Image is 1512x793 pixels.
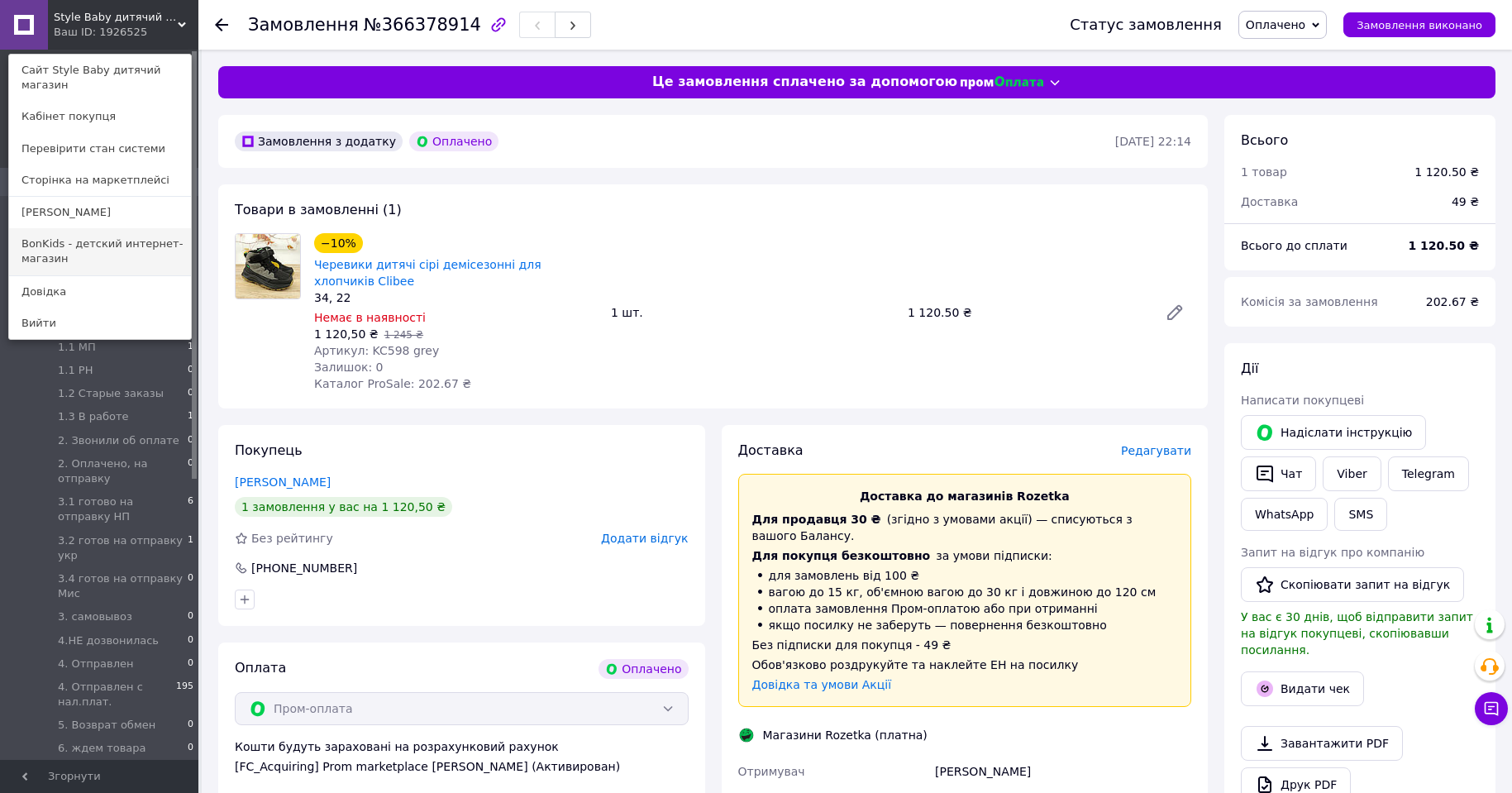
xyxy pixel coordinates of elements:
span: 6. ждем товара [58,741,146,756]
span: Товари в замовленні (1) [235,202,402,217]
span: 1 120,50 ₴ [314,327,379,341]
button: Чат з покупцем [1475,692,1508,725]
b: 1 120.50 ₴ [1408,239,1479,252]
span: Додати відгук [601,532,688,545]
span: Редагувати [1121,444,1191,457]
span: 0 [188,633,193,648]
li: для замовлень від 100 ₴ [752,567,1178,584]
span: Замовлення виконано [1357,19,1482,31]
span: 1 товар [1241,165,1287,179]
span: 0 [188,456,193,486]
span: Без рейтингу [251,532,333,545]
span: 0 [188,657,193,671]
a: BonKids - детский интернет-магазин [9,228,191,275]
span: Всього до сплати [1241,239,1347,252]
span: Каталог ProSale: 202.67 ₴ [314,377,471,390]
span: Оплачено [1246,18,1305,31]
div: [PERSON_NAME] [932,757,1195,786]
span: Оплата [235,660,286,676]
span: 0 [188,718,193,733]
span: 3.1 готово на отправку НП [58,494,188,524]
div: Обов'язково роздрукуйте та наклейте ЕН на посилку [752,657,1178,673]
span: Отримувач [738,765,805,778]
div: Статус замовлення [1070,17,1222,33]
span: 3. самовывоз [58,609,132,624]
span: 0 [188,609,193,624]
div: 1 120.50 ₴ [1414,164,1479,180]
span: 195 [176,680,193,709]
span: Покупець [235,442,303,458]
button: Видати чек [1241,671,1364,706]
span: У вас є 30 днів, щоб відправити запит на відгук покупцеві, скопіювавши посилання. [1241,610,1473,657]
span: 1.3 В работе [58,409,129,424]
span: 0 [188,571,193,601]
img: Черевики дитячі сірі демісезонні для хлопчиків Clibee [236,234,300,299]
span: Комісія за замовлення [1241,295,1378,308]
div: 34, 22 [314,289,598,306]
button: Надіслати інструкцію [1241,415,1426,450]
a: Перевірити стан системи [9,133,191,165]
span: 4. Отправлен с нал.плат. [58,680,176,709]
span: Для покупця безкоштовно [752,549,931,562]
div: за умови підписки: [752,547,1178,564]
button: SMS [1334,498,1387,531]
a: Довідка та умови Акції [752,678,892,691]
time: [DATE] 22:14 [1115,135,1191,148]
span: 1 245 ₴ [384,329,423,341]
a: Telegram [1388,456,1469,491]
span: 0 [188,363,193,378]
span: 1.1 РН [58,363,93,378]
span: Style Baby дитячий магазин [54,10,178,25]
li: вагою до 15 кг, об'ємною вагою до 30 кг і довжиною до 120 см [752,584,1178,600]
a: [PERSON_NAME] [235,475,331,489]
span: Доставка до магазинів Rozetka [860,490,1070,503]
span: Для продавця 30 ₴ [752,513,881,526]
span: 1 [188,409,193,424]
a: Редагувати [1158,296,1191,329]
a: Viber [1323,456,1381,491]
div: 1 шт. [604,301,901,324]
a: WhatsApp [1241,498,1328,531]
div: Кошти будуть зараховані на розрахунковий рахунок [235,738,689,775]
span: Написати покупцеві [1241,394,1364,407]
span: 0 [188,741,193,756]
a: [PERSON_NAME] [9,197,191,228]
a: Сайт Style Baby дитячий магазин [9,55,191,101]
div: [PHONE_NUMBER] [250,560,359,576]
span: 2. Оплачено, на отправку [58,456,188,486]
span: Артикул: KC598 grey [314,344,439,357]
a: Завантажити PDF [1241,726,1403,761]
a: Черевики дитячі сірі демісезонні для хлопчиків Clibee [314,258,541,288]
span: Немає в наявності [314,311,426,324]
div: Оплачено [409,131,498,151]
div: Без підписки для покупця - 49 ₴ [752,637,1178,653]
span: 202.67 ₴ [1426,295,1479,308]
a: Кабінет покупця [9,101,191,132]
span: Дії [1241,361,1258,376]
span: 3.2 готов на отправку укр [58,533,188,563]
span: №366378914 [364,15,481,35]
span: 1.1 МП [58,340,96,355]
button: Чат [1241,456,1316,491]
span: 1 [188,340,193,355]
div: −10% [314,233,363,253]
div: Оплачено [599,659,688,679]
span: 0 [188,433,193,448]
a: Вийти [9,308,191,339]
span: Це замовлення сплачено за допомогою [652,73,957,92]
span: 4. Отправлен [58,657,134,671]
div: Магазини Rozetka (платна) [759,727,932,743]
div: 1 120.50 ₴ [901,301,1152,324]
span: 1.2 Старые заказы [58,386,164,401]
div: 1 замовлення у вас на 1 120,50 ₴ [235,497,452,517]
a: Сторінка на маркетплейсі [9,165,191,196]
div: (згідно з умовами акції) — списуються з вашого Балансу. [752,511,1178,544]
button: Замовлення виконано [1343,12,1495,37]
span: 0 [188,386,193,401]
li: якщо посилку не заберуть — повернення безкоштовно [752,617,1178,633]
div: Ваш ID: 1926525 [54,25,123,40]
span: 3.4 готов на отправку Мис [58,571,188,601]
span: Доставка [738,442,804,458]
a: Довідка [9,276,191,308]
span: 4.НЕ дозвонилась [58,633,159,648]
